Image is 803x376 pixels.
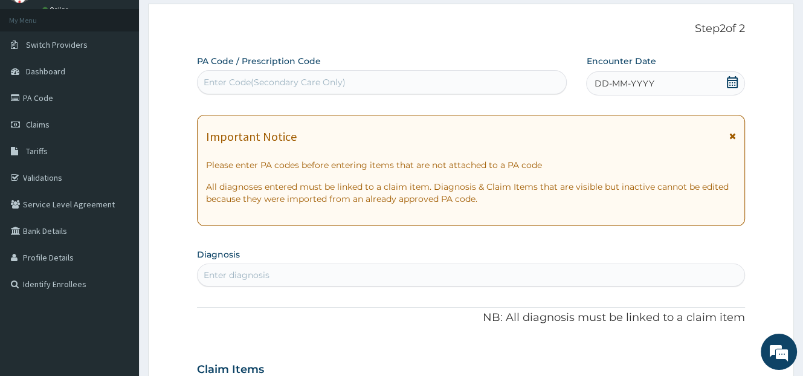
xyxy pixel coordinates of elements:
textarea: Type your message and hit 'Enter' [6,249,230,291]
div: Enter Code(Secondary Care Only) [204,76,346,88]
p: NB: All diagnosis must be linked to a claim item [197,310,745,326]
span: We're online! [70,112,167,234]
label: PA Code / Prescription Code [197,55,321,67]
div: Chat with us now [63,68,203,83]
img: d_794563401_company_1708531726252_794563401 [22,60,49,91]
label: Encounter Date [586,55,656,67]
div: Enter diagnosis [204,269,269,281]
span: Dashboard [26,66,65,77]
span: Tariffs [26,146,48,157]
a: Online [42,5,71,14]
p: Step 2 of 2 [197,22,745,36]
span: DD-MM-YYYY [594,77,654,89]
p: All diagnoses entered must be linked to a claim item. Diagnosis & Claim Items that are visible bu... [206,181,736,205]
p: Please enter PA codes before entering items that are not attached to a PA code [206,159,736,171]
span: Claims [26,119,50,130]
label: Diagnosis [197,248,240,261]
div: Minimize live chat window [198,6,227,35]
h1: Important Notice [206,130,297,143]
span: Switch Providers [26,39,88,50]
